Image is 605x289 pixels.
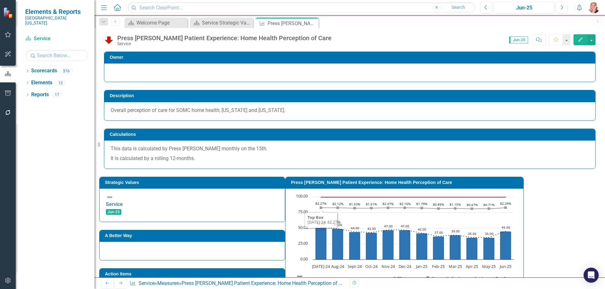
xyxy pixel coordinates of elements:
[449,264,462,269] text: Mar-25
[432,264,445,269] text: Feb-25
[421,207,423,209] path: Jan-25, 81.79. Top Box.
[105,272,282,276] h3: Action Items
[106,201,123,207] a: Service
[300,256,308,262] text: 0.00
[105,233,282,238] h3: A Better Way
[320,206,507,210] g: Top Box, series 4 of 4. Line with 12 data points.
[483,203,494,207] text: 80.71%
[312,264,331,269] text: [DATE]-24
[451,229,460,233] text: 39.00
[292,193,517,288] svg: Interactive chart
[181,280,349,286] div: Press [PERSON_NAME] Patient Experience: Home Health Perception of Care
[320,196,507,198] g: Goal, series 3 of 4. Line with 12 data points.
[3,7,14,18] img: ClearPoint Strategy
[416,233,428,260] path: Jan-25, 42. Percentile Rank.
[202,19,251,27] div: Service Strategic Value Dashboard
[382,264,395,269] text: Nov-24
[25,15,88,26] small: [GEOGRAPHIC_DATA][US_STATE]
[332,229,343,260] path: Aug-24, 49. Percentile Rank.
[298,225,308,230] text: 50.00
[296,193,308,199] text: 100.00
[110,93,592,98] h3: Description
[509,36,528,43] span: Jun-25
[315,201,326,206] text: 82.27%
[268,19,317,27] div: Press [PERSON_NAME] Patient Experience: Home Health Perception of Care
[482,264,496,269] text: May-25
[331,264,345,269] text: Aug-24
[483,238,495,260] path: May-25, 35. Percentile Rank.
[25,8,88,15] span: Elements & Reports
[117,42,331,46] div: Service
[298,240,308,246] text: 25.00
[488,208,490,210] path: May-25, 80.71. Top Box.
[450,235,461,260] path: Mar-25, 39. Percentile Rank.
[468,275,482,281] button: Show Goal
[399,230,411,260] path: Dec-24, 47. Percentile Rank.
[111,107,589,114] p: Overall perception of care for SOMC home health; [US_STATE] and [US_STATE].
[117,35,331,42] div: Press [PERSON_NAME] Patient Experience: Home Health Perception of Care
[106,193,113,201] img: Not Defined
[351,226,359,230] text: 44.00
[295,274,304,282] button: View chart menu, Chart
[334,223,342,227] text: 49.00
[442,3,474,12] button: Search
[500,231,511,260] path: Jun-25, 45. Percentile Rank.
[139,280,155,286] a: Service
[292,193,517,288] div: Chart. Highcharts interactive chart.
[315,228,511,260] g: Percentile Rank, series 2 of 4. Bar series with 12 bars.
[111,145,589,154] p: This data is calculated by Press [PERSON_NAME] monthly on the 15th.
[366,233,377,260] path: Oct-24, 43. Percentile Rank.
[418,227,426,231] text: 42.00
[31,79,52,86] a: Elements
[499,264,511,269] text: Jun-25
[111,154,589,162] p: It is calculated by a rolling 12-months.
[433,202,444,207] text: 80.89%
[426,275,461,281] button: Show Percentile Rank
[317,221,326,226] text: 51.00
[471,208,473,210] path: Apr-25, 80.67. Top Box.
[332,202,343,206] text: 82.12%
[437,207,440,210] path: Feb-25, 80.89. Top Box.
[387,275,419,281] button: Show FYTD Average
[349,232,360,260] path: Sept-24, 44. Percentile Rank.
[468,231,476,236] text: 35.00
[500,201,511,206] text: 82.39%
[466,264,478,269] text: Apr-25
[494,2,554,13] button: Jun-25
[400,202,411,206] text: 82.16%
[433,236,444,260] path: Feb-25, 37. Percentile Rank.
[136,19,186,27] div: Welcome Page
[320,207,322,209] path: Jul-24, 82.27. Top Box.
[404,207,406,209] path: Dec-24, 82.16. Top Box.
[466,238,478,260] path: Apr-25, 35. Percentile Rank.
[126,19,186,27] a: Welcome Page
[467,203,478,207] text: 80.67%
[157,280,179,286] a: Measures
[315,228,327,260] path: Jul-24, 51. Percentile Rank.
[106,209,121,215] span: Jun-25
[192,19,251,27] a: Service Strategic Value Dashboard
[485,231,493,236] text: 35.00
[416,202,427,206] text: 81.79%
[31,67,57,75] a: Scorecards
[130,280,345,287] div: » »
[354,207,356,209] path: Sept-24, 81.53. Top Box.
[128,2,475,13] input: Search ClearPoint...
[496,4,552,12] div: Jun-25
[349,202,360,206] text: 81.53%
[60,68,72,74] div: 516
[383,202,394,206] text: 82.07%
[383,230,394,260] path: Nov-24, 47. Percentile Rank.
[384,224,393,228] text: 47.00
[489,275,511,281] button: Show Top Box
[399,264,412,269] text: Dec-24
[367,226,376,231] text: 43.00
[450,202,461,207] text: 81.15%
[25,50,88,61] input: Search Below...
[588,2,600,13] button: Tiffany LaCoste
[584,268,599,283] div: Open Intercom Messenger
[452,5,465,10] span: Search
[104,35,114,45] img: Below Plan
[502,225,510,230] text: 45.00
[435,230,443,235] text: 37.00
